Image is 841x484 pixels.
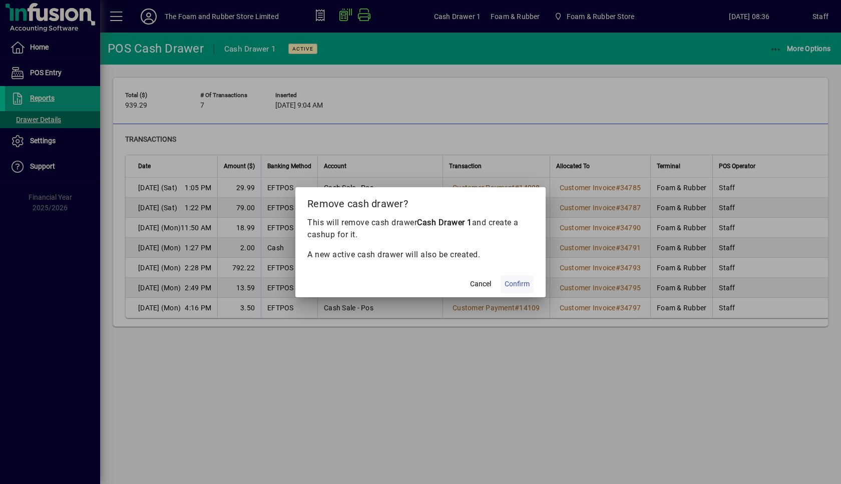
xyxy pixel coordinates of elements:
p: A new active cash drawer will also be created. [307,249,534,261]
h2: Remove cash drawer? [295,187,546,216]
p: This will remove cash drawer and create a cashup for it. [307,217,534,241]
span: Cancel [470,279,491,289]
button: Cancel [465,275,497,293]
b: Cash Drawer 1 [417,218,472,227]
button: Confirm [501,275,534,293]
span: Confirm [505,279,530,289]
